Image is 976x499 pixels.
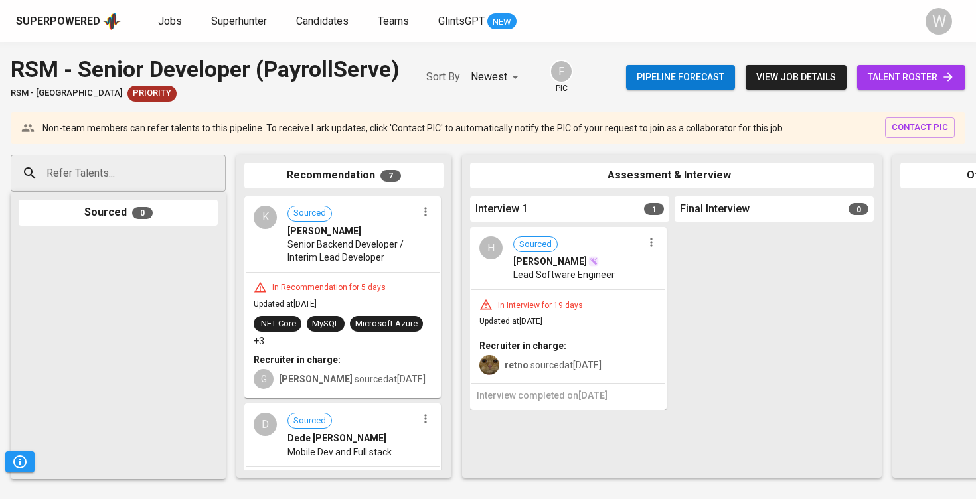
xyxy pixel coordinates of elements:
a: Candidates [296,13,351,30]
div: Microsoft Azure [355,318,418,330]
a: Teams [378,13,412,30]
span: GlintsGPT [438,15,485,27]
a: GlintsGPT NEW [438,13,517,30]
div: Newest [471,65,523,90]
div: H [479,236,503,259]
p: Sort By [426,69,460,85]
b: Recruiter in charge: [254,354,341,365]
span: Updated at [DATE] [479,317,542,326]
span: talent roster [868,69,955,86]
span: NEW [487,15,517,29]
div: .NET Core [259,318,296,330]
span: Superhunter [211,15,267,27]
span: 1 [644,203,664,215]
span: Pipeline forecast [637,69,724,86]
span: Dede [PERSON_NAME] [287,431,386,445]
div: G [254,369,274,389]
span: Interview 1 [475,202,528,217]
span: Sourced [288,207,331,220]
span: contact pic [892,120,948,135]
div: F [550,60,573,83]
span: Jobs [158,15,182,27]
span: [PERSON_NAME] [287,224,361,238]
div: MySQL [312,318,339,330]
span: RSM - [GEOGRAPHIC_DATA] [11,87,122,100]
div: RSM - Senior Developer (PayrollServe) [11,53,400,86]
img: app logo [103,11,121,31]
div: Sourced [19,200,218,226]
span: Teams [378,15,409,27]
div: New Job received from Demand Team [127,86,177,102]
p: +3 [254,334,264,348]
button: Open [218,172,221,175]
span: sourced at [DATE] [279,374,426,384]
span: Sourced [514,238,557,251]
div: Recommendation [244,163,444,188]
span: Priority [127,87,177,100]
span: 0 [132,207,153,219]
span: Senior Backend Developer / Interim Lead Developer [287,238,417,264]
span: 7 [380,170,401,182]
a: Jobs [158,13,185,30]
b: retno [505,360,529,370]
b: Recruiter in charge: [479,340,566,351]
div: W [926,8,952,35]
span: sourced at [DATE] [505,360,602,370]
span: Mobile Dev and Full stack [287,445,392,459]
span: Final Interview [680,202,750,217]
div: In Recommendation for 5 days [267,282,391,293]
span: view job details [756,69,836,86]
button: Pipeline Triggers [5,451,35,472]
img: ec6c0910-f960-4a00-a8f8-c5744e41279e.jpg [479,355,499,375]
a: Superpoweredapp logo [16,11,121,31]
span: Lead Software Engineer [513,268,615,281]
h6: Interview completed on [477,389,660,403]
img: magic_wand.svg [588,256,599,267]
div: pic [550,60,573,94]
a: talent roster [857,65,965,90]
div: In Interview for 19 days [493,300,588,311]
p: Newest [471,69,507,85]
p: Non-team members can refer talents to this pipeline. To receive Lark updates, click 'Contact PIC'... [42,121,785,135]
span: Updated at [DATE] [254,299,317,309]
b: [PERSON_NAME] [279,374,353,384]
div: K [254,206,277,229]
button: view job details [746,65,847,90]
button: contact pic [885,117,955,138]
span: Sourced [288,415,331,427]
span: 0 [849,203,868,215]
a: Superhunter [211,13,270,30]
span: [DATE] [578,390,608,401]
span: Candidates [296,15,349,27]
div: Assessment & Interview [470,163,874,188]
button: Pipeline forecast [626,65,735,90]
div: D [254,413,277,436]
span: [PERSON_NAME] [513,255,587,268]
div: Superpowered [16,14,100,29]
